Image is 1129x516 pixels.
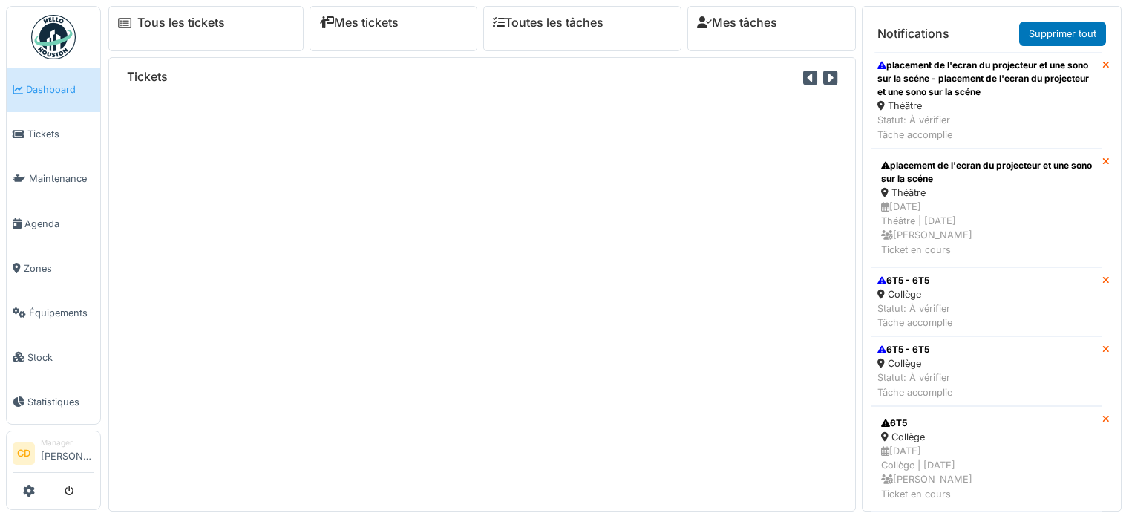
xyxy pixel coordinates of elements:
span: Dashboard [26,82,94,97]
div: Théâtre [881,186,1093,200]
a: Mes tâches [697,16,777,30]
a: placement de l'ecran du projecteur et une sono sur la scéne - placement de l'ecran du projecteur ... [871,52,1102,148]
div: Collège [881,430,1093,444]
div: placement de l'ecran du projecteur et une sono sur la scéne [881,159,1093,186]
a: Statistiques [7,379,100,424]
span: Maintenance [29,172,94,186]
span: Zones [24,261,94,275]
a: 6T5 - 6T5 Collège Statut: À vérifierTâche accomplie [871,267,1102,337]
div: Théâtre [877,99,1096,113]
div: 6T5 - 6T5 [877,343,952,356]
div: Statut: À vérifier Tâche accomplie [877,113,1096,141]
a: Dashboard [7,68,100,112]
li: CD [13,442,35,465]
div: Statut: À vérifier Tâche accomplie [877,301,952,330]
span: Équipements [29,306,94,320]
a: placement de l'ecran du projecteur et une sono sur la scéne Théâtre [DATE]Théâtre | [DATE] [PERSO... [871,148,1102,267]
div: Statut: À vérifier Tâche accomplie [877,370,952,399]
a: Toutes les tâches [493,16,603,30]
div: placement de l'ecran du projecteur et une sono sur la scéne - placement de l'ecran du projecteur ... [877,59,1096,99]
a: Maintenance [7,157,100,201]
a: Mes tickets [319,16,399,30]
div: Collège [877,356,952,370]
li: [PERSON_NAME] [41,437,94,469]
span: Tickets [27,127,94,141]
div: 6T5 - 6T5 [877,274,952,287]
a: Agenda [7,201,100,246]
a: Supprimer tout [1019,22,1106,46]
a: Équipements [7,290,100,335]
a: 6T5 - 6T5 Collège Statut: À vérifierTâche accomplie [871,336,1102,406]
img: Badge_color-CXgf-gQk.svg [31,15,76,59]
div: Manager [41,437,94,448]
span: Statistiques [27,395,94,409]
h6: Notifications [877,27,949,41]
div: [DATE] Théâtre | [DATE] [PERSON_NAME] Ticket en cours [881,200,1093,257]
a: 6T5 Collège [DATE]Collège | [DATE] [PERSON_NAME]Ticket en cours [871,406,1102,512]
a: Stock [7,335,100,379]
div: 6T5 [881,417,1093,430]
div: Collège [877,287,952,301]
span: Agenda [24,217,94,231]
a: CD Manager[PERSON_NAME] [13,437,94,473]
h6: Tickets [127,70,168,84]
div: [DATE] Collège | [DATE] [PERSON_NAME] Ticket en cours [881,444,1093,501]
a: Tickets [7,112,100,157]
span: Stock [27,350,94,365]
a: Zones [7,246,100,290]
a: Tous les tickets [137,16,225,30]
